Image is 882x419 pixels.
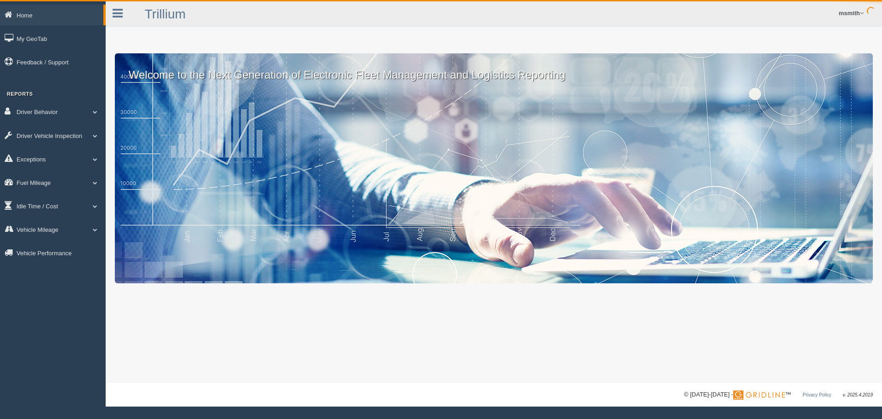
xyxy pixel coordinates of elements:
span: v. 2025.4.2019 [843,392,873,397]
a: Trillium [145,7,186,21]
img: Gridline [733,390,785,400]
a: Privacy Policy [803,392,831,397]
div: © [DATE]-[DATE] - ™ [684,390,873,400]
p: Welcome to the Next Generation of Electronic Fleet Management and Logistics Reporting [115,53,873,83]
